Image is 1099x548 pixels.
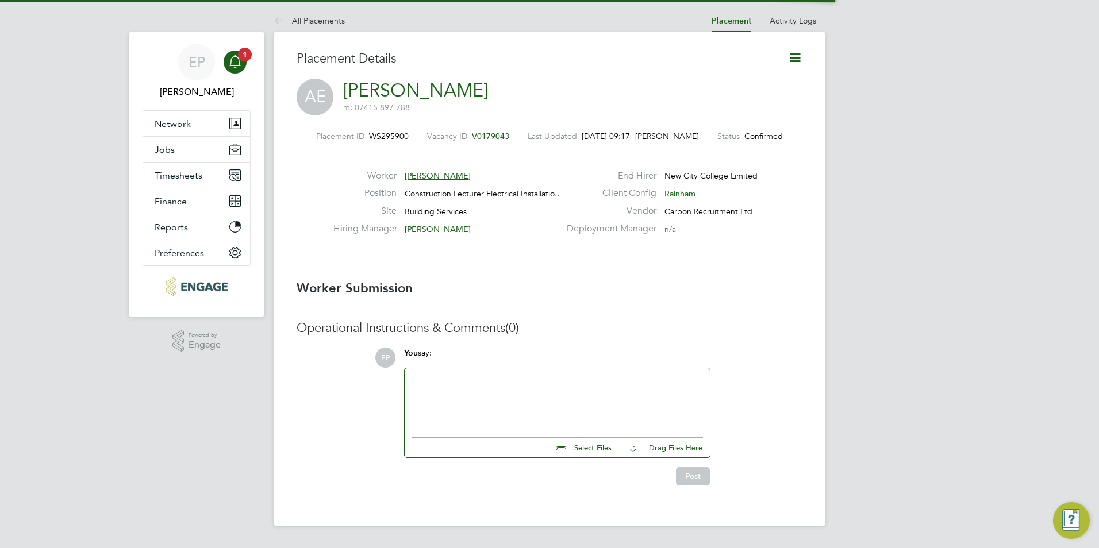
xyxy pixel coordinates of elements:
button: Network [143,111,250,136]
button: Reports [143,214,250,240]
label: End Hirer [560,170,656,182]
label: Status [717,131,740,141]
span: Finance [155,196,187,207]
label: Vacancy ID [427,131,467,141]
span: [PERSON_NAME] [635,131,699,141]
button: Preferences [143,240,250,265]
a: Placement [712,16,751,26]
b: Worker Submission [297,280,413,296]
span: Confirmed [744,131,783,141]
a: Powered byEngage [172,330,221,352]
h3: Operational Instructions & Comments [297,320,802,337]
button: Post [676,467,710,485]
button: Drag Files Here [621,436,703,460]
label: Site [333,205,397,217]
img: carbonrecruitment-logo-retina.png [166,277,227,296]
span: Preferences [155,248,204,258]
label: Position [333,187,397,199]
span: Engage [189,340,221,350]
span: n/a [664,224,676,234]
a: Activity Logs [770,16,816,26]
a: EP[PERSON_NAME] [143,44,251,99]
span: Network [155,118,191,129]
span: EP [189,55,205,70]
span: (0) [505,320,519,335]
button: Timesheets [143,163,250,188]
span: Carbon Recruitment Ltd [664,206,752,217]
span: Rainham [664,188,695,199]
span: m: 07415 897 788 [343,102,410,113]
span: EP [375,348,395,368]
span: Emma Procter [143,85,251,99]
span: [PERSON_NAME] [405,224,471,234]
label: Worker [333,170,397,182]
span: 1 [238,48,252,61]
label: Deployment Manager [560,223,656,235]
label: Last Updated [528,131,577,141]
span: Jobs [155,144,175,155]
span: [DATE] 09:17 - [582,131,635,141]
a: 1 [224,44,247,80]
label: Placement ID [316,131,364,141]
button: Engage Resource Center [1053,502,1090,539]
a: All Placements [274,16,345,26]
span: WS295900 [369,131,409,141]
span: Building Services [405,206,467,217]
div: say: [404,348,710,368]
span: Timesheets [155,170,202,181]
span: AE [297,79,333,115]
a: [PERSON_NAME] [343,79,488,102]
span: V0179043 [472,131,509,141]
span: Reports [155,222,188,233]
button: Jobs [143,137,250,162]
label: Client Config [560,187,656,199]
button: Finance [143,188,250,214]
span: New City College Limited [664,171,758,181]
span: You [404,348,418,358]
span: Construction Lecturer Electrical Installatio… [405,188,563,199]
label: Vendor [560,205,656,217]
label: Hiring Manager [333,223,397,235]
a: Go to home page [143,277,251,296]
h3: Placement Details [297,51,771,67]
span: Powered by [189,330,221,340]
nav: Main navigation [129,32,264,317]
span: [PERSON_NAME] [405,171,471,181]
